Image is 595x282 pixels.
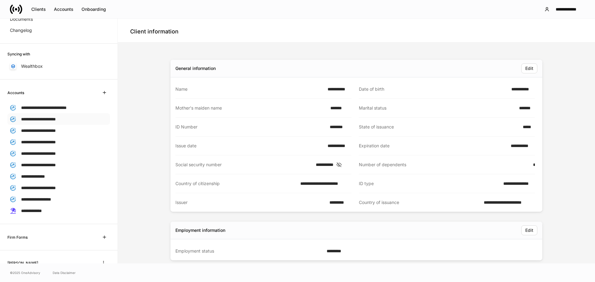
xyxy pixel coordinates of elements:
[10,16,33,22] p: Documents
[27,4,50,14] button: Clients
[525,228,533,232] div: Edit
[175,180,297,187] div: Country of citizenship
[359,162,529,168] div: Number of dependents
[521,63,537,73] button: Edit
[175,199,326,206] div: Issuer
[130,28,178,35] h4: Client information
[77,4,110,14] button: Onboarding
[7,234,28,240] h6: Firm Forms
[82,7,106,11] div: Onboarding
[521,225,537,235] button: Edit
[359,124,519,130] div: State of issuance
[50,4,77,14] button: Accounts
[7,90,24,96] h6: Accounts
[7,61,110,72] a: Wealthbox
[53,270,76,275] a: Data Disclaimer
[31,7,46,11] div: Clients
[175,124,326,130] div: ID Number
[10,27,32,33] p: Changelog
[175,143,324,149] div: Issue date
[54,7,73,11] div: Accounts
[21,63,43,69] p: Wealthbox
[359,105,515,111] div: Marital status
[7,25,110,36] a: Changelog
[7,51,30,57] h6: Syncing with
[175,227,225,233] div: Employment information
[175,86,324,92] div: Name
[359,143,507,149] div: Expiration date
[359,86,508,92] div: Date of birth
[359,180,500,187] div: ID type
[359,199,480,206] div: Country of issuance
[7,260,38,266] h6: [PERSON_NAME]
[175,248,323,254] div: Employment status
[175,65,216,72] div: General information
[175,162,312,168] div: Social security number
[525,66,533,71] div: Edit
[175,105,327,111] div: Mother's maiden name
[7,14,110,25] a: Documents
[10,270,40,275] span: © 2025 OneAdvisory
